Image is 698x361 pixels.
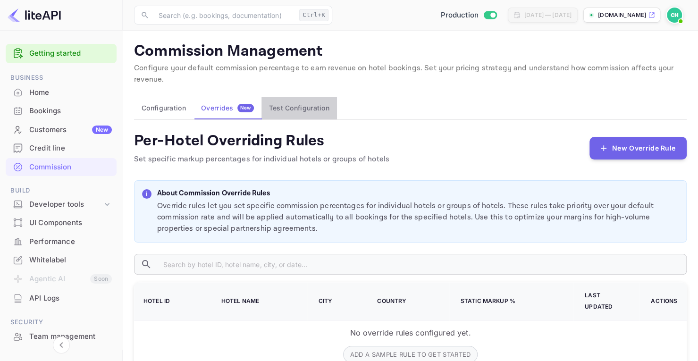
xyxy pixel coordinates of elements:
[153,6,295,25] input: Search (e.g. bookings, documentation)
[524,11,572,19] div: [DATE] — [DATE]
[6,158,117,176] div: Commission
[8,8,61,23] img: LiteAPI logo
[350,327,471,338] p: No override rules configured yet.
[29,331,112,342] div: Team management
[29,48,112,59] a: Getting started
[134,154,389,165] p: Set specific markup percentages for individual hotels or groups of hotels
[6,289,117,307] a: API Logs
[29,199,102,210] div: Developer tools
[29,255,112,266] div: Whitelabel
[6,121,117,138] a: CustomersNew
[29,87,112,98] div: Home
[6,139,117,158] div: Credit line
[53,336,70,353] button: Collapse navigation
[6,102,117,120] div: Bookings
[366,282,449,320] th: Country
[6,121,117,139] div: CustomersNew
[6,185,117,196] span: Build
[146,190,147,198] p: i
[589,137,687,160] button: New Override Rule
[299,9,328,21] div: Ctrl+K
[6,84,117,102] div: Home
[6,289,117,308] div: API Logs
[29,125,112,135] div: Customers
[134,63,687,85] p: Configure your default commission percentage to earn revenue on hotel bookings. Set your pricing ...
[573,282,639,320] th: Last Updated
[201,104,254,112] div: Overrides
[6,251,117,269] a: Whitelabel
[134,282,210,320] th: Hotel ID
[134,42,687,61] p: Commission Management
[29,143,112,154] div: Credit line
[29,162,112,173] div: Commission
[6,317,117,327] span: Security
[29,218,112,228] div: UI Components
[6,44,117,63] div: Getting started
[307,282,366,320] th: City
[237,105,254,111] span: New
[639,282,687,320] th: Actions
[134,131,389,150] h4: Per-Hotel Overriding Rules
[440,10,479,21] span: Production
[6,158,117,176] a: Commission
[29,106,112,117] div: Bookings
[134,97,193,119] button: Configuration
[6,251,117,269] div: Whitelabel
[598,11,646,19] p: [DOMAIN_NAME]
[29,236,112,247] div: Performance
[449,282,573,320] th: Static Markup %
[6,327,117,346] div: Team management
[29,293,112,304] div: API Logs
[667,8,682,23] img: Cas Hulsbosch
[6,102,117,119] a: Bookings
[6,327,117,345] a: Team management
[157,201,679,235] p: Override rules let you set specific commission percentages for individual hotels or groups of hot...
[6,214,117,231] a: UI Components
[437,10,500,21] div: Switch to Sandbox mode
[6,196,117,213] div: Developer tools
[156,254,687,275] input: Search by hotel ID, hotel name, city, or date...
[261,97,337,119] button: Test Configuration
[6,139,117,157] a: Credit line
[6,233,117,250] a: Performance
[92,126,112,134] div: New
[210,282,307,320] th: Hotel Name
[6,84,117,101] a: Home
[157,188,679,199] p: About Commission Override Rules
[6,73,117,83] span: Business
[6,214,117,232] div: UI Components
[6,233,117,251] div: Performance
